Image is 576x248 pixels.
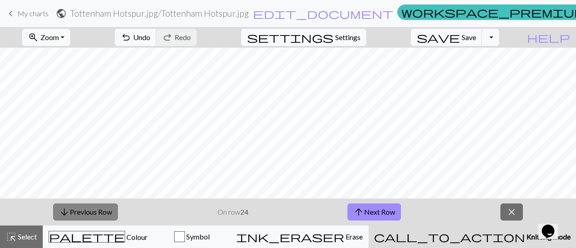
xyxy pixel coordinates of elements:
[22,29,70,46] button: Zoom
[241,29,366,46] button: SettingsSettings
[538,212,567,239] iframe: chat widget
[5,7,16,20] span: keyboard_arrow_left
[344,232,363,241] span: Erase
[121,31,131,44] span: undo
[230,225,369,248] button: Erase
[506,206,517,218] span: close
[374,230,525,243] span: call_to_action
[462,33,476,41] span: Save
[369,225,576,248] button: Knitting mode
[28,31,39,44] span: zoom_in
[153,225,230,248] button: Symbol
[125,233,148,241] span: Colour
[525,232,571,241] span: Knitting mode
[18,9,49,18] span: My charts
[353,206,364,218] span: arrow_upward
[335,32,360,43] span: Settings
[53,203,118,221] button: Previous Row
[247,31,333,44] span: settings
[236,230,344,243] span: ink_eraser
[417,31,460,44] span: save
[6,230,17,243] span: highlight_alt
[5,6,49,21] a: My charts
[185,232,210,241] span: Symbol
[411,29,482,46] button: Save
[70,8,249,18] h2: Tottenham Hotspur.jpg / Tottenham Hotspur.jpg
[56,7,67,20] span: public
[59,206,70,218] span: arrow_downward
[347,203,401,221] button: Next Row
[253,7,393,20] span: edit_document
[49,230,125,243] span: palette
[240,207,248,216] strong: 24
[40,33,59,41] span: Zoom
[217,207,248,217] p: On row
[247,32,333,43] i: Settings
[527,31,570,44] span: help
[17,232,37,241] span: Select
[133,33,150,41] span: Undo
[43,225,153,248] button: Colour
[115,29,157,46] button: Undo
